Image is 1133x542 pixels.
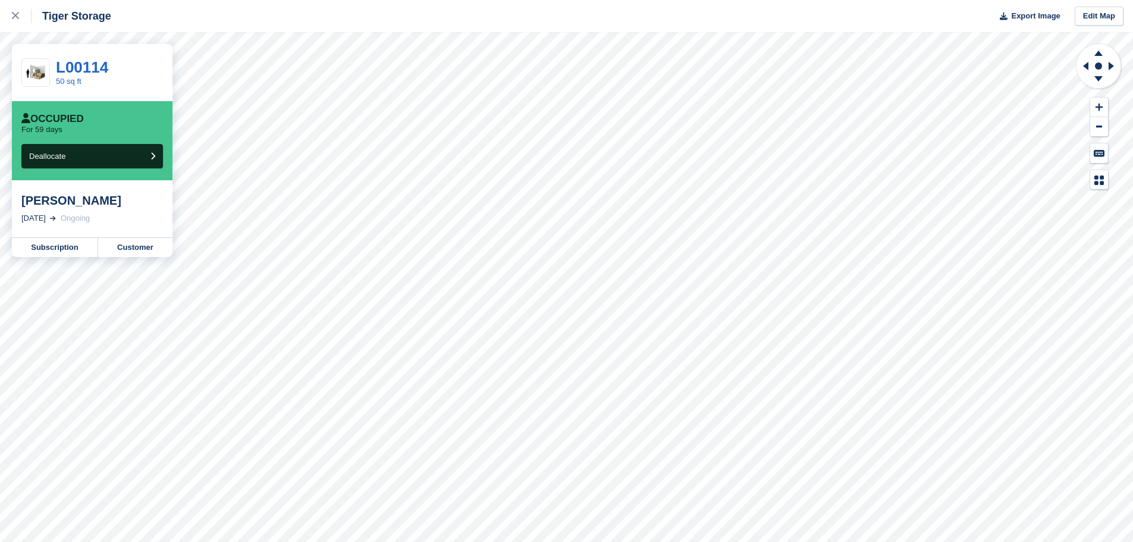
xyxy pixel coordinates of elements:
[1075,7,1123,26] a: Edit Map
[22,62,49,83] img: 50-sqft-unit.jpg
[98,238,172,257] a: Customer
[56,58,108,76] a: L00114
[21,113,84,125] div: Occupied
[1090,143,1108,163] button: Keyboard Shortcuts
[56,77,81,86] a: 50 sq ft
[29,152,65,161] span: Deallocate
[1090,117,1108,137] button: Zoom Out
[21,125,62,134] p: For 59 days
[21,212,46,224] div: [DATE]
[1011,10,1060,22] span: Export Image
[50,216,56,221] img: arrow-right-light-icn-cde0832a797a2874e46488d9cf13f60e5c3a73dbe684e267c42b8395dfbc2abf.svg
[21,193,163,208] div: [PERSON_NAME]
[993,7,1060,26] button: Export Image
[12,238,98,257] a: Subscription
[32,9,111,23] div: Tiger Storage
[21,144,163,168] button: Deallocate
[61,212,90,224] div: Ongoing
[1090,170,1108,190] button: Map Legend
[1090,98,1108,117] button: Zoom In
